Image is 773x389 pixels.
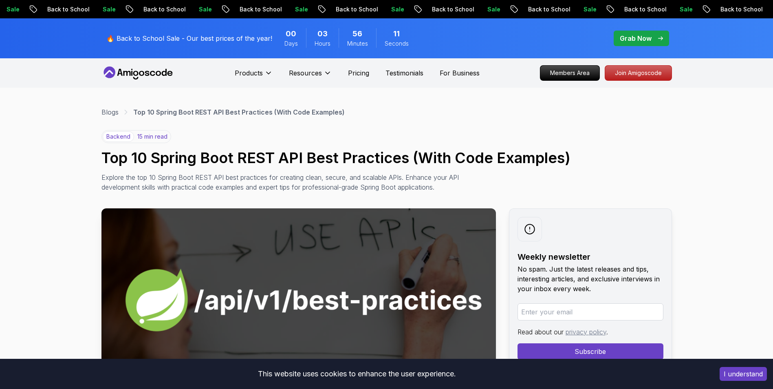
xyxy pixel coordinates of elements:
p: No spam. Just the latest releases and tips, interesting articles, and exclusive interviews in you... [518,264,663,294]
span: 0 Days [286,28,296,40]
button: Accept cookies [720,367,767,381]
p: Sale [478,5,504,13]
p: Back to School [423,5,478,13]
a: For Business [440,68,480,78]
p: 15 min read [137,133,167,141]
a: Join Amigoscode [605,65,672,81]
p: Back to School [134,5,190,13]
input: Enter your email [518,303,663,320]
p: Grab Now [620,33,652,43]
a: Pricing [348,68,369,78]
a: Testimonials [385,68,423,78]
p: Sale [382,5,408,13]
p: backend [103,131,134,142]
p: Read about our . [518,327,663,337]
p: Members Area [540,66,599,80]
p: Back to School [615,5,671,13]
p: Back to School [38,5,94,13]
span: Hours [315,40,330,48]
a: Members Area [540,65,600,81]
p: Sale [190,5,216,13]
p: Sale [575,5,601,13]
button: Subscribe [518,343,663,360]
p: Sale [671,5,697,13]
p: Back to School [519,5,575,13]
button: Resources [289,68,332,84]
p: Back to School [711,5,767,13]
span: Seconds [385,40,409,48]
span: 11 Seconds [393,28,400,40]
h2: Weekly newsletter [518,251,663,263]
p: Explore the top 10 Spring Boot REST API best practices for creating clean, secure, and scalable A... [101,172,467,192]
button: Products [235,68,273,84]
h1: Top 10 Spring Boot REST API Best Practices (With Code Examples) [101,150,672,166]
p: Sale [286,5,312,13]
span: 3 Hours [317,28,328,40]
span: 56 Minutes [352,28,362,40]
p: 🔥 Back to School Sale - Our best prices of the year! [106,33,272,43]
span: Minutes [347,40,368,48]
a: Blogs [101,107,119,117]
p: Back to School [327,5,382,13]
p: Products [235,68,263,78]
p: Resources [289,68,322,78]
p: Top 10 Spring Boot REST API Best Practices (With Code Examples) [133,107,345,117]
p: Back to School [231,5,286,13]
span: Days [284,40,298,48]
p: Sale [94,5,120,13]
div: This website uses cookies to enhance the user experience. [6,365,707,383]
a: privacy policy [566,328,606,336]
p: Join Amigoscode [605,66,672,80]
